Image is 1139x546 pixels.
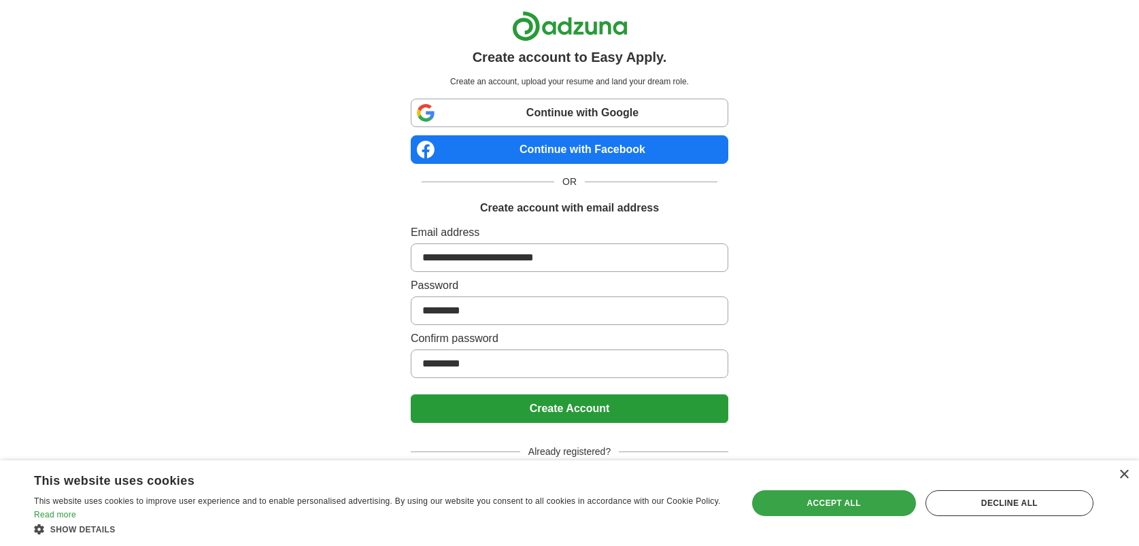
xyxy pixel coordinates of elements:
[411,224,728,241] label: Email address
[473,47,667,67] h1: Create account to Easy Apply.
[925,490,1093,516] div: Decline all
[411,330,728,347] label: Confirm password
[411,99,728,127] a: Continue with Google
[1119,470,1129,480] div: Close
[34,496,721,506] span: This website uses cookies to improve user experience and to enable personalised advertising. By u...
[34,522,726,536] div: Show details
[34,468,692,489] div: This website uses cookies
[50,525,116,534] span: Show details
[554,175,585,189] span: OR
[520,445,619,459] span: Already registered?
[411,277,728,294] label: Password
[480,200,659,216] h1: Create account with email address
[413,75,726,88] p: Create an account, upload your resume and land your dream role.
[34,510,76,519] a: Read more, opens a new window
[512,11,628,41] img: Adzuna logo
[752,490,916,516] div: Accept all
[411,394,728,423] button: Create Account
[411,135,728,164] a: Continue with Facebook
